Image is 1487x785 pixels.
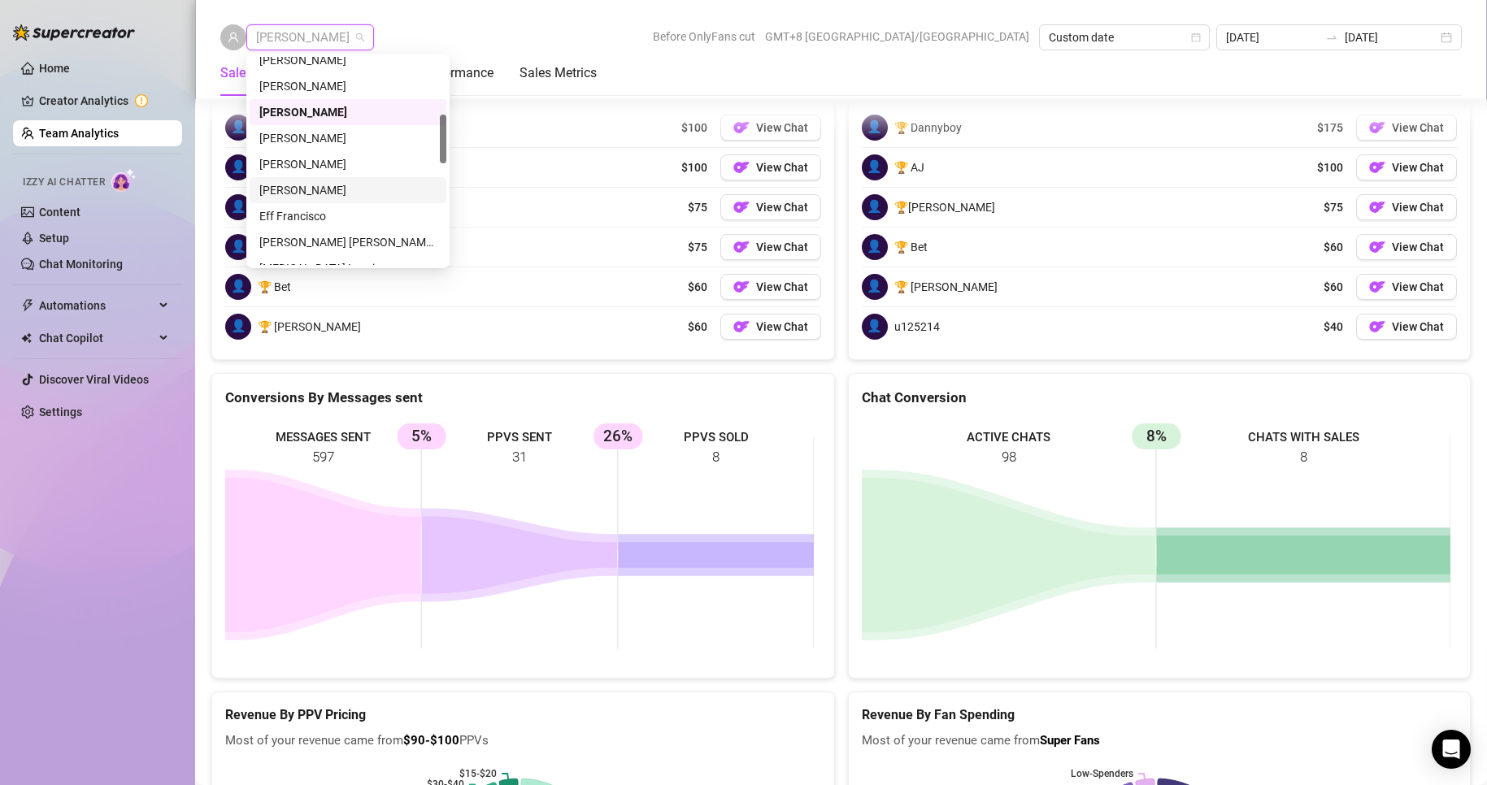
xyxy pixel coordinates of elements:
span: Custom date [1049,25,1200,50]
span: $75 [1324,198,1343,216]
div: Open Intercom Messenger [1432,730,1471,769]
text: $15-$20 [459,768,497,779]
h5: Revenue By Fan Spending [862,705,1458,725]
button: OFView Chat [720,274,821,300]
button: OFView Chat [1356,274,1457,300]
span: Frank Vincent Coco [256,25,364,50]
button: OFView Chat [720,194,821,220]
div: Performance [420,63,493,83]
img: OF [733,319,750,335]
button: OFView Chat [1356,314,1457,340]
span: $40 [1324,318,1343,336]
div: Chat Conversion [862,387,1458,409]
span: View Chat [756,121,808,134]
b: $90-$100 [403,733,459,748]
a: OFView Chat [1356,154,1457,180]
span: user [228,32,239,43]
input: End date [1345,28,1437,46]
input: Start date [1226,28,1319,46]
span: View Chat [1392,121,1444,134]
span: View Chat [1392,241,1444,254]
span: 👤 [225,115,251,141]
a: Content [39,206,80,219]
div: [PERSON_NAME] [259,103,437,121]
h5: Revenue By PPV Pricing [225,705,821,725]
span: 👤 [862,154,888,180]
div: Enrique S. [250,47,446,73]
a: Chat Monitoring [39,258,123,271]
span: View Chat [1392,161,1444,174]
span: View Chat [1392,201,1444,214]
button: OFView Chat [1356,194,1457,220]
img: OF [733,239,750,255]
span: $75 [688,238,707,256]
span: 🏆 Bet [258,278,291,296]
text: Low-Spenders [1071,768,1133,779]
button: OFView Chat [720,234,821,260]
span: GMT+8 [GEOGRAPHIC_DATA]/[GEOGRAPHIC_DATA] [765,24,1029,49]
span: View Chat [756,161,808,174]
span: $60 [1324,278,1343,296]
div: Rupert T. [250,177,446,203]
span: 👤 [225,274,251,300]
div: Conversions By Messages sent [225,387,821,409]
span: Most of your revenue came from [862,731,1458,751]
div: Exon Locsin [250,255,446,281]
span: View Chat [756,241,808,254]
img: OF [733,159,750,176]
img: AI Chatter [111,168,137,192]
span: 👤 [862,115,888,141]
img: OF [1369,319,1385,335]
img: logo-BBDzfeDw.svg [13,24,135,41]
span: to [1325,31,1338,44]
a: OFView Chat [1356,234,1457,260]
span: Most of your revenue came from PPVs [225,731,821,751]
div: [PERSON_NAME] [259,129,437,147]
span: View Chat [1392,280,1444,293]
span: 🏆 Bet [894,238,928,256]
span: Izzy AI Chatter [23,175,105,190]
span: View Chat [756,201,808,214]
div: Sales [220,63,252,83]
div: Derik Barron [250,151,446,177]
img: OF [733,119,750,136]
span: $100 [1317,158,1343,176]
div: [PERSON_NAME] [259,77,437,95]
img: OF [1369,199,1385,215]
span: 👤 [225,234,251,260]
span: 🏆 [PERSON_NAME] [894,278,998,296]
span: Before OnlyFans cut [653,24,755,49]
button: OFView Chat [720,314,821,340]
img: OF [733,279,750,295]
a: Settings [39,406,82,419]
button: OFView Chat [720,115,821,141]
img: OF [1369,239,1385,255]
span: 👤 [225,314,251,340]
button: OFView Chat [720,154,821,180]
span: $60 [1324,238,1343,256]
div: [PERSON_NAME] [259,51,437,69]
img: Chat Copilot [21,332,32,344]
div: Sales Metrics [520,63,597,83]
span: View Chat [756,280,808,293]
div: [PERSON_NAME] [PERSON_NAME] Tarcena [259,233,437,251]
span: 👤 [225,194,251,220]
div: Jeffery Bamba [250,73,446,99]
img: OF [1369,279,1385,295]
span: View Chat [1392,320,1444,333]
span: calendar [1191,33,1201,42]
img: OF [733,199,750,215]
span: View Chat [756,320,808,333]
span: 👤 [862,314,888,340]
a: Creator Analytics exclamation-circle [39,88,169,114]
span: swap-right [1325,31,1338,44]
